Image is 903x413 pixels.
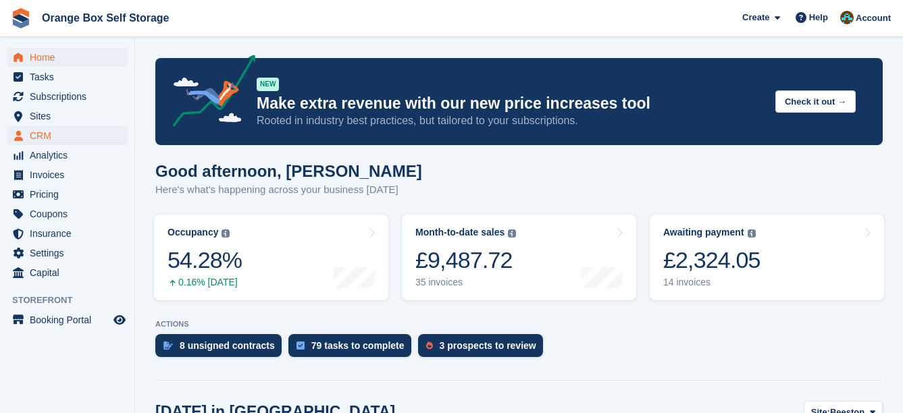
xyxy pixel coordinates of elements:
[30,48,111,67] span: Home
[163,341,173,350] img: contract_signature_icon-13c848040528278c33f63329250d36e43548de30e8caae1d1a13099fd9432cc5.svg
[650,215,884,300] a: Awaiting payment £2,324.05 14 invoices
[415,227,505,238] div: Month-to-date sales
[742,11,769,24] span: Create
[30,185,111,204] span: Pricing
[748,229,756,238] img: icon-info-grey-7440780725fd019a000dd9b08b2336e03edf1995a4989e88bcd33f0948082b44.svg
[30,165,111,184] span: Invoices
[30,107,111,126] span: Sites
[663,246,760,274] div: £2,324.05
[36,7,175,29] a: Orange Box Self Storage
[418,334,550,364] a: 3 prospects to review
[7,263,128,282] a: menu
[257,113,765,128] p: Rooted in industry best practices, but tailored to your subscriptions.
[257,78,279,91] div: NEW
[663,277,760,288] div: 14 invoices
[30,67,111,86] span: Tasks
[775,90,856,113] button: Check it out →
[30,310,111,329] span: Booking Portal
[257,94,765,113] p: Make extra revenue with our new price increases tool
[167,246,242,274] div: 54.28%
[840,11,854,24] img: Mike
[30,146,111,165] span: Analytics
[30,204,111,223] span: Coupons
[7,126,128,145] a: menu
[167,227,218,238] div: Occupancy
[415,277,516,288] div: 35 invoices
[11,8,31,28] img: stora-icon-8386f47178a22dfd0bd8f6a31ec36ba5ce8667c1dd55bd0f319d3a0aa187defe.svg
[7,204,128,223] a: menu
[167,277,242,288] div: 0.16% [DATE]
[30,87,111,106] span: Subscriptions
[7,244,128,263] a: menu
[155,162,422,180] h1: Good afternoon, [PERSON_NAME]
[663,227,744,238] div: Awaiting payment
[7,67,128,86] a: menu
[426,341,433,350] img: prospect-51fa495bee0391a8d652442698ab0144808aea92771e9ea1ae160a38d050c398.svg
[7,87,128,106] a: menu
[30,126,111,145] span: CRM
[508,229,516,238] img: icon-info-grey-7440780725fd019a000dd9b08b2336e03edf1995a4989e88bcd33f0948082b44.svg
[311,340,405,351] div: 79 tasks to complete
[7,146,128,165] a: menu
[155,182,422,198] p: Here's what's happening across your business [DATE]
[180,340,275,351] div: 8 unsigned contracts
[7,310,128,329] a: menu
[402,215,636,300] a: Month-to-date sales £9,487.72 35 invoices
[7,165,128,184] a: menu
[154,215,388,300] a: Occupancy 54.28% 0.16% [DATE]
[7,185,128,204] a: menu
[7,224,128,243] a: menu
[30,263,111,282] span: Capital
[809,11,828,24] span: Help
[415,246,516,274] div: £9,487.72
[856,11,891,25] span: Account
[7,107,128,126] a: menu
[155,320,883,329] p: ACTIONS
[155,334,288,364] a: 8 unsigned contracts
[288,334,418,364] a: 79 tasks to complete
[30,224,111,243] span: Insurance
[161,55,256,132] img: price-adjustments-announcement-icon-8257ccfd72463d97f412b2fc003d46551f7dbcb40ab6d574587a9cd5c0d94...
[7,48,128,67] a: menu
[111,312,128,328] a: Preview store
[12,294,134,307] span: Storefront
[440,340,536,351] div: 3 prospects to review
[296,341,305,350] img: task-75834270c22a3079a89374b754ae025e5fb1db73e45f91037f5363f120a921f8.svg
[222,229,230,238] img: icon-info-grey-7440780725fd019a000dd9b08b2336e03edf1995a4989e88bcd33f0948082b44.svg
[30,244,111,263] span: Settings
